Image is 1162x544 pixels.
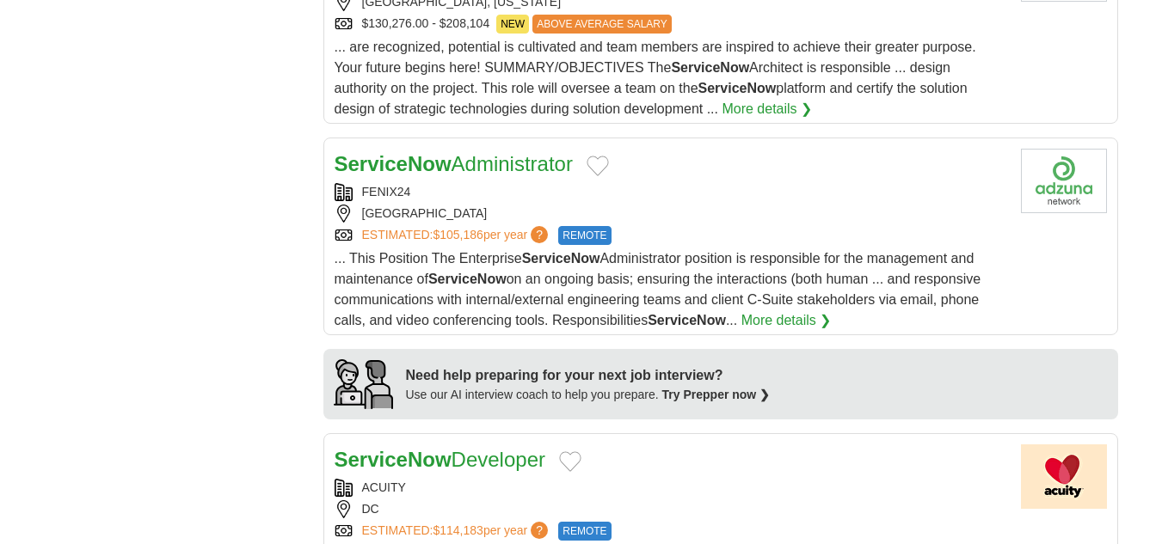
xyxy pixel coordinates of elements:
span: ? [531,226,548,243]
a: More details ❯ [722,99,812,119]
div: FENIX24 [335,183,1007,201]
span: $114,183 [433,523,483,537]
img: Acuity logo [1021,444,1107,509]
span: ABOVE AVERAGE SALARY [532,15,672,34]
span: ? [531,522,548,539]
strong: ServiceNow [648,313,726,327]
span: $105,186 [433,228,483,241]
a: ESTIMATED:$105,186per year? [362,226,552,245]
span: ... are recognized, potential is cultivated and team members are inspired to achieve their greate... [335,40,976,116]
strong: ServiceNow [335,448,452,471]
div: Use our AI interview coach to help you prepare. [406,386,771,404]
button: Add to favorite jobs [587,156,609,176]
strong: ServiceNow [335,152,452,175]
span: NEW [496,15,529,34]
a: Try Prepper now ❯ [662,388,771,401]
a: ESTIMATED:$114,183per year? [362,522,552,541]
img: Company logo [1021,149,1107,213]
a: More details ❯ [741,310,832,331]
div: [GEOGRAPHIC_DATA] [335,205,1007,223]
button: Add to favorite jobs [559,451,581,472]
a: ACUITY [362,480,406,494]
strong: ServiceNow [671,60,749,75]
strong: ServiceNow [698,81,777,95]
strong: ServiceNow [522,251,600,266]
span: REMOTE [558,226,611,245]
div: $130,276.00 - $208,104 [335,15,1007,34]
strong: ServiceNow [428,272,507,286]
span: ... This Position The Enterprise Administrator position is responsible for the management and mai... [335,251,981,327]
div: Need help preparing for your next job interview? [406,365,771,386]
a: ServiceNowDeveloper [335,448,545,471]
span: REMOTE [558,522,611,541]
div: DC [335,500,1007,518]
a: ServiceNowAdministrator [335,152,573,175]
